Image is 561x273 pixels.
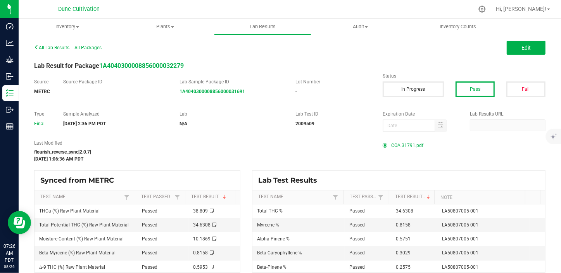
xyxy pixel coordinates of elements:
form-radio-button: Primary COA [383,143,387,148]
span: Passed [349,222,365,228]
span: Passed [349,208,365,214]
span: 0.2575 [396,264,411,270]
div: Manage settings [477,5,487,13]
iframe: Resource center [8,211,31,234]
span: 0.5751 [396,236,411,242]
a: Audit [311,19,409,35]
th: Note [434,190,525,204]
span: Beta-Myrcene (%) Raw Plant Material [39,250,116,256]
button: Pass [456,81,495,97]
span: Myrcene % [257,222,279,228]
span: Beta-Caryophyllene % [257,250,302,256]
span: Passed [349,264,365,270]
strong: METRC [34,89,50,94]
span: 34.6308 [193,222,211,228]
span: 0.8158 [193,250,208,256]
span: Total THC % [257,208,283,214]
a: 1A4040300008856000032279 [99,62,184,69]
a: Test ResultSortable [191,194,232,200]
strong: [DATE] 1:06:36 AM PDT [34,156,83,162]
span: - [63,88,64,93]
span: Total Potential THC (%) Raw Plant Material [39,222,129,228]
a: Test NameSortable [259,194,331,200]
a: Test PassedSortable [141,194,173,200]
label: Lot Number [295,78,371,85]
a: Filter [376,192,385,202]
span: Lab Test Results [258,176,323,185]
span: LA50807005-001 [442,250,478,256]
span: Synced from METRC [40,176,120,185]
strong: flourish_reverse_sync[2.0.7] [34,149,91,155]
span: Passed [349,250,365,256]
a: Filter [331,192,340,202]
strong: N/A [180,121,187,126]
a: Inventory Counts [409,19,507,35]
span: COA 31791.pdf [391,140,423,151]
p: 07:26 AM PDT [3,243,15,264]
span: Passed [142,236,157,242]
label: Source Package ID [63,78,168,85]
a: Lab Results [214,19,312,35]
span: Dune Cultivation [59,6,100,12]
strong: [DATE] 2:36 PM PDT [63,121,106,126]
inline-svg: Outbound [6,106,14,114]
a: Filter [173,192,182,202]
label: Expiration Date [383,111,458,117]
inline-svg: Dashboard [6,22,14,30]
span: Passed [142,208,157,214]
label: Sample Analyzed [63,111,168,117]
span: 10.1869 [193,236,211,242]
span: All Packages [74,45,102,50]
label: Source [34,78,52,85]
span: 38.809 [193,208,208,214]
span: Passed [142,222,157,228]
span: Inventory [19,23,116,30]
a: Inventory [19,19,116,35]
span: Lab Result for Package [34,62,184,69]
a: 1A4040300008856000031691 [180,89,245,94]
a: Test PassedSortable [350,194,376,200]
span: LA50807005-001 [442,208,478,214]
span: Inventory Counts [429,23,487,30]
span: All Lab Results [34,45,69,50]
label: Lab Results URL [470,111,545,117]
label: Type [34,111,52,117]
span: Audit [312,23,409,30]
label: Last Modified [34,140,371,147]
div: Final [34,120,52,127]
inline-svg: Analytics [6,39,14,47]
span: Δ-9 THC (%) Raw Plant Material [39,264,105,270]
span: Plants [117,23,214,30]
strong: 2009509 [295,121,314,126]
inline-svg: Grow [6,56,14,64]
a: Plants [116,19,214,35]
span: Sortable [425,194,432,200]
a: Test ResultSortable [395,194,432,200]
span: Hi, [PERSON_NAME]! [496,6,546,12]
span: Lab Results [239,23,286,30]
span: - [295,89,297,94]
span: LA50807005-001 [442,264,478,270]
label: Status [383,73,545,79]
span: Passed [142,264,157,270]
span: 0.5953 [193,264,208,270]
span: THCa (%) Raw Plant Material [39,208,100,214]
span: LA50807005-001 [442,236,478,242]
label: Lab Test ID [295,111,371,117]
span: 0.8158 [396,222,411,228]
inline-svg: Inbound [6,73,14,80]
span: 0.3029 [396,250,411,256]
span: Passed [349,236,365,242]
span: Sortable [221,194,228,200]
span: Beta-Pinene % [257,264,287,270]
label: Lab Sample Package ID [180,78,284,85]
a: Test NameSortable [40,194,122,200]
span: Passed [142,250,157,256]
button: Fail [506,81,545,97]
span: | [71,45,72,50]
p: 08/26 [3,264,15,270]
inline-svg: Inventory [6,89,14,97]
span: 34.6308 [396,208,413,214]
